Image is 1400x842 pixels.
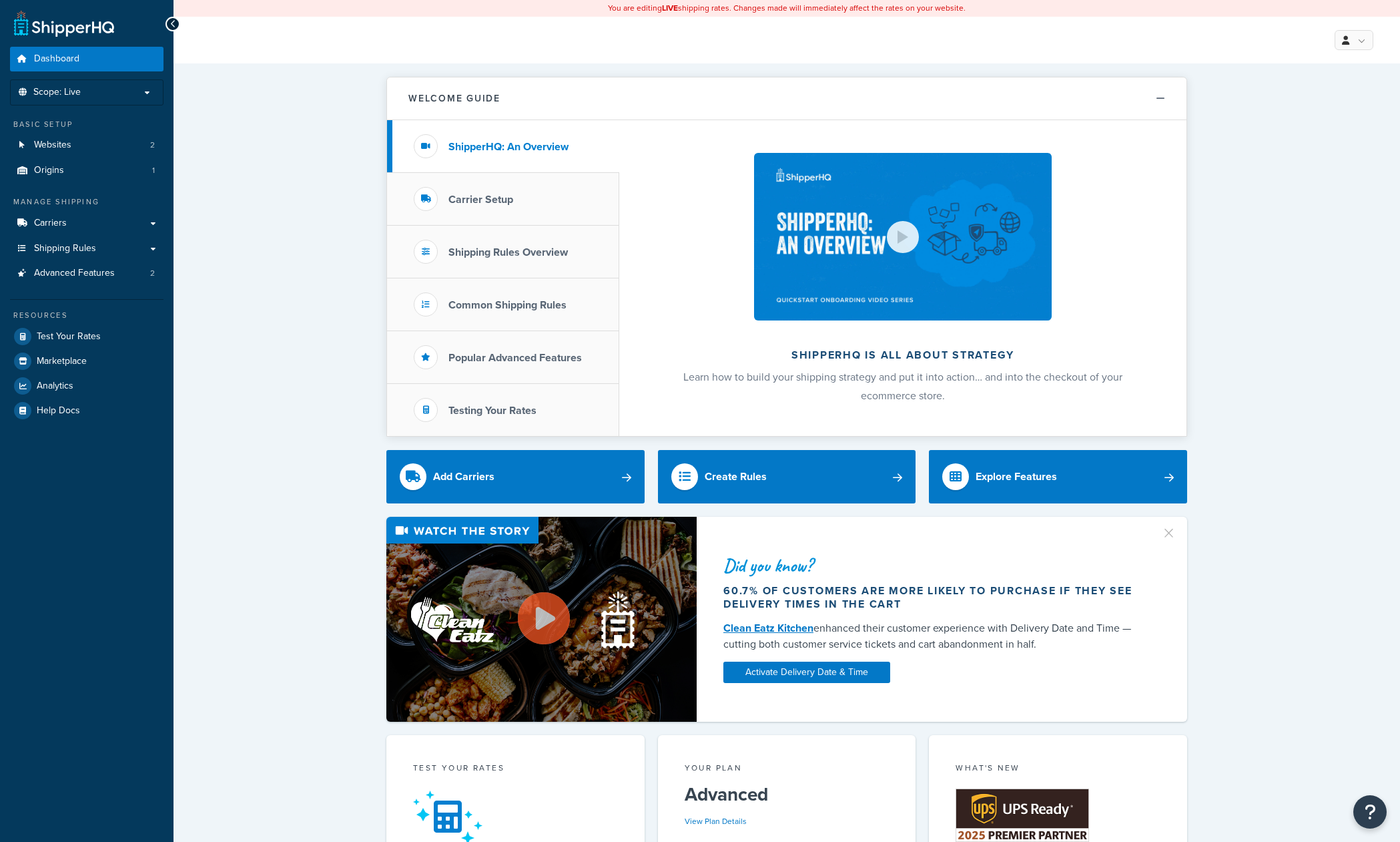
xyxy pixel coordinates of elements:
a: Shipping Rules [10,236,163,261]
a: Origins1 [10,158,163,183]
div: Resources [10,310,163,321]
a: Explore Features [929,450,1187,503]
a: Advanced Features2 [10,261,163,286]
div: Manage Shipping [10,196,163,208]
span: 2 [150,268,155,279]
div: Explore Features [976,467,1057,486]
span: Marketplace [37,356,87,367]
h2: Welcome Guide [408,93,500,103]
div: Create Rules [705,467,767,486]
h3: ShipperHQ: An Overview [448,141,569,153]
h3: Testing Your Rates [448,405,537,417]
div: Basic Setup [10,119,163,130]
span: 1 [152,165,155,176]
b: LIVE [662,2,678,14]
li: Websites [10,133,163,158]
h2: ShipperHQ is all about strategy [655,349,1151,361]
h3: Popular Advanced Features [448,352,582,364]
img: ShipperHQ is all about strategy [754,153,1052,321]
div: What's New [956,762,1160,777]
li: Origins [10,158,163,183]
div: Did you know? [723,556,1145,575]
span: Learn how to build your shipping strategy and put it into action… and into the checkout of your e... [683,369,1122,403]
h3: Carrier Setup [448,194,513,206]
span: Dashboard [34,53,79,65]
a: Websites2 [10,133,163,158]
button: Open Resource Center [1353,795,1387,829]
a: Create Rules [658,450,916,503]
a: Dashboard [10,47,163,71]
div: Test your rates [413,762,618,777]
span: Help Docs [37,405,80,417]
a: Analytics [10,374,163,398]
img: Video thumbnail [386,517,697,722]
span: Websites [34,140,71,151]
h3: Common Shipping Rules [448,299,567,311]
a: Clean Eatz Kitchen [723,620,813,636]
div: Your Plan [685,762,890,777]
div: 60.7% of customers are more likely to purchase if they see delivery times in the cart [723,584,1145,611]
div: enhanced their customer experience with Delivery Date and Time — cutting both customer service ti... [723,620,1145,652]
div: Add Carriers [433,467,494,486]
a: Add Carriers [386,450,645,503]
button: Welcome Guide [387,77,1186,120]
a: Marketplace [10,349,163,373]
span: Shipping Rules [34,243,96,254]
span: Test Your Rates [37,331,101,343]
h5: Advanced [685,784,890,805]
span: Analytics [37,381,73,392]
span: Scope: Live [33,87,81,98]
a: Carriers [10,211,163,236]
a: Activate Delivery Date & Time [723,662,890,683]
span: Carriers [34,218,67,229]
span: Origins [34,165,64,176]
a: Help Docs [10,399,163,423]
a: View Plan Details [685,815,747,827]
h3: Shipping Rules Overview [448,246,568,258]
li: Advanced Features [10,261,163,286]
span: Advanced Features [34,268,115,279]
span: 2 [150,140,155,151]
a: Test Your Rates [10,325,163,349]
